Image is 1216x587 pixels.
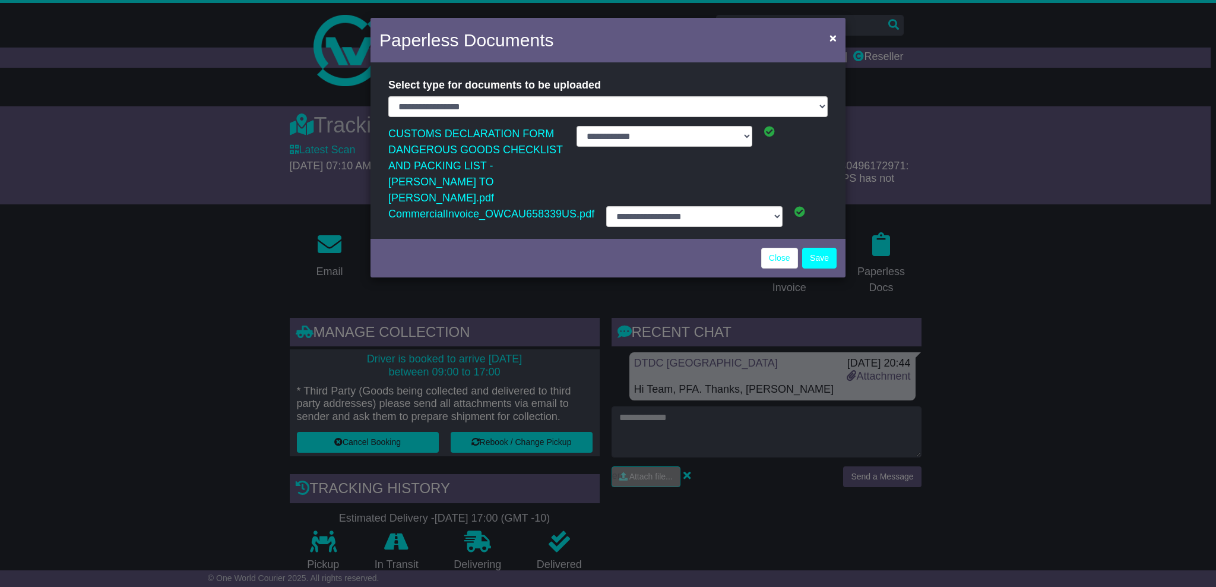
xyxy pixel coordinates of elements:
button: Save [802,248,837,269]
button: Close [824,26,843,50]
a: CommercialInvoice_OWCAU658339US.pdf [388,205,594,223]
span: × [829,31,837,45]
label: Select type for documents to be uploaded [388,74,601,96]
a: Close [761,248,798,269]
h4: Paperless Documents [379,27,553,53]
a: CUSTOMS DECLARATION FORM DANGEROUS GOODS CHECKLIST AND PACKING LIST - [PERSON_NAME] TO [PERSON_NA... [388,125,563,207]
